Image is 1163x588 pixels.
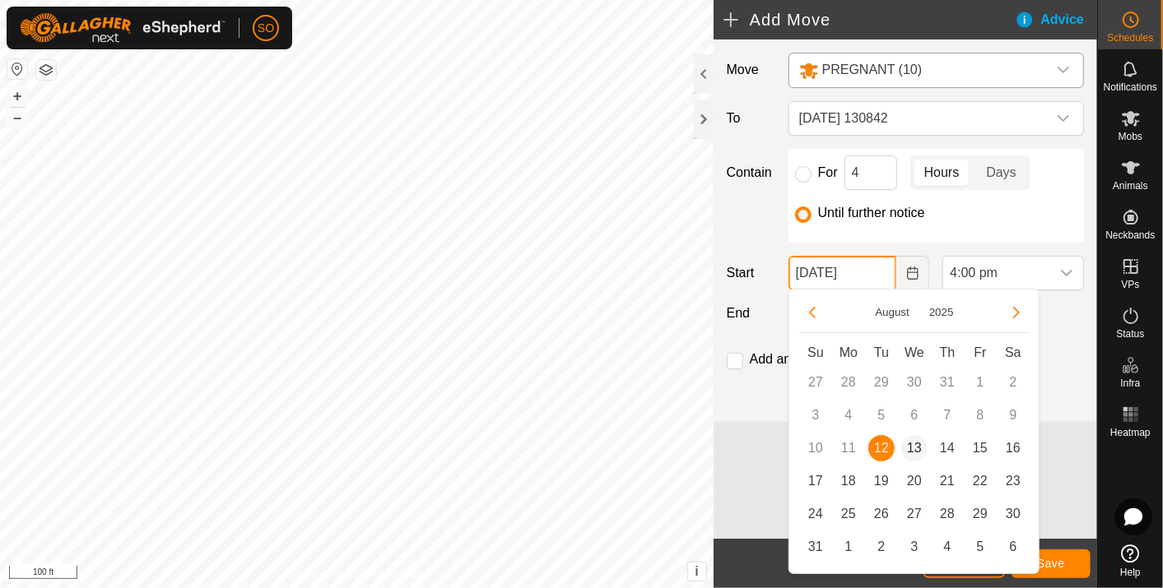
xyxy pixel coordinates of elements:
[997,465,1030,498] td: 23
[898,465,931,498] td: 20
[1121,280,1139,289] span: VPs
[997,498,1030,530] td: 30
[1037,557,1065,570] span: Save
[865,530,898,563] td: 2
[964,530,997,563] td: 5
[901,468,928,494] span: 20
[832,366,865,399] td: 28
[1000,534,1026,560] span: 6
[720,101,782,136] label: To
[931,465,964,498] td: 21
[964,498,997,530] td: 29
[1012,549,1091,578] button: Save
[901,501,928,527] span: 27
[799,530,832,563] td: 31
[967,534,993,560] span: 5
[868,435,895,461] span: 12
[832,498,865,530] td: 25
[1000,501,1026,527] span: 30
[802,468,829,494] span: 17
[934,435,961,461] span: 14
[898,530,931,563] td: 3
[1003,299,1030,326] button: Next Month
[723,10,1015,30] h2: Add Move
[832,432,865,465] td: 11
[865,465,898,498] td: 19
[807,345,824,359] span: Su
[931,498,964,530] td: 28
[923,303,961,322] button: Choose Year
[832,530,865,563] td: 1
[868,501,895,527] span: 26
[1113,181,1148,191] span: Animals
[799,366,832,399] td: 27
[934,534,961,560] span: 4
[1107,33,1153,43] span: Schedules
[835,501,862,527] span: 25
[832,399,865,432] td: 4
[898,432,931,465] td: 13
[1047,102,1080,135] div: dropdown trigger
[997,366,1030,399] td: 2
[799,399,832,432] td: 3
[1050,257,1083,289] div: dropdown trigger
[967,435,993,461] span: 15
[1000,435,1026,461] span: 16
[964,465,997,498] td: 22
[818,206,925,220] label: Until further notice
[799,498,832,530] td: 24
[835,468,862,494] span: 18
[1116,329,1144,339] span: Status
[865,366,898,399] td: 29
[802,534,829,560] span: 31
[964,366,997,399] td: 1
[898,498,931,530] td: 27
[1104,82,1157,92] span: Notifications
[898,399,931,432] td: 6
[1098,538,1163,584] a: Help
[974,345,986,359] span: Fr
[36,60,56,80] button: Map Layers
[1110,428,1151,438] span: Heatmap
[258,20,274,37] span: SO
[7,108,27,127] button: –
[1120,567,1141,577] span: Help
[793,53,1047,87] span: PREGNANT
[874,345,889,359] span: Tu
[986,163,1016,183] span: Days
[901,435,928,461] span: 13
[1005,345,1021,359] span: Sa
[802,501,829,527] span: 24
[7,59,27,79] button: Reset Map
[818,166,838,179] label: For
[868,468,895,494] span: 19
[997,432,1030,465] td: 16
[905,345,924,359] span: We
[934,501,961,527] span: 28
[1105,230,1155,240] span: Neckbands
[865,399,898,432] td: 5
[1000,468,1026,494] span: 23
[898,366,931,399] td: 30
[1015,10,1097,30] div: Advice
[964,399,997,432] td: 8
[940,345,956,359] span: Th
[868,303,916,322] button: Choose Month
[964,432,997,465] td: 15
[720,53,782,88] label: Move
[720,263,782,283] label: Start
[799,432,832,465] td: 10
[901,534,928,560] span: 3
[695,564,698,578] span: i
[997,399,1030,432] td: 9
[967,501,993,527] span: 29
[793,102,1047,135] span: 2025-08-12 130842
[1047,53,1080,87] div: dropdown trigger
[868,534,895,560] span: 2
[750,353,921,366] label: Add another scheduled move
[865,498,898,530] td: 26
[720,303,782,323] label: End
[835,534,862,560] span: 1
[789,289,1040,574] div: Choose Date
[1120,378,1140,388] span: Infra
